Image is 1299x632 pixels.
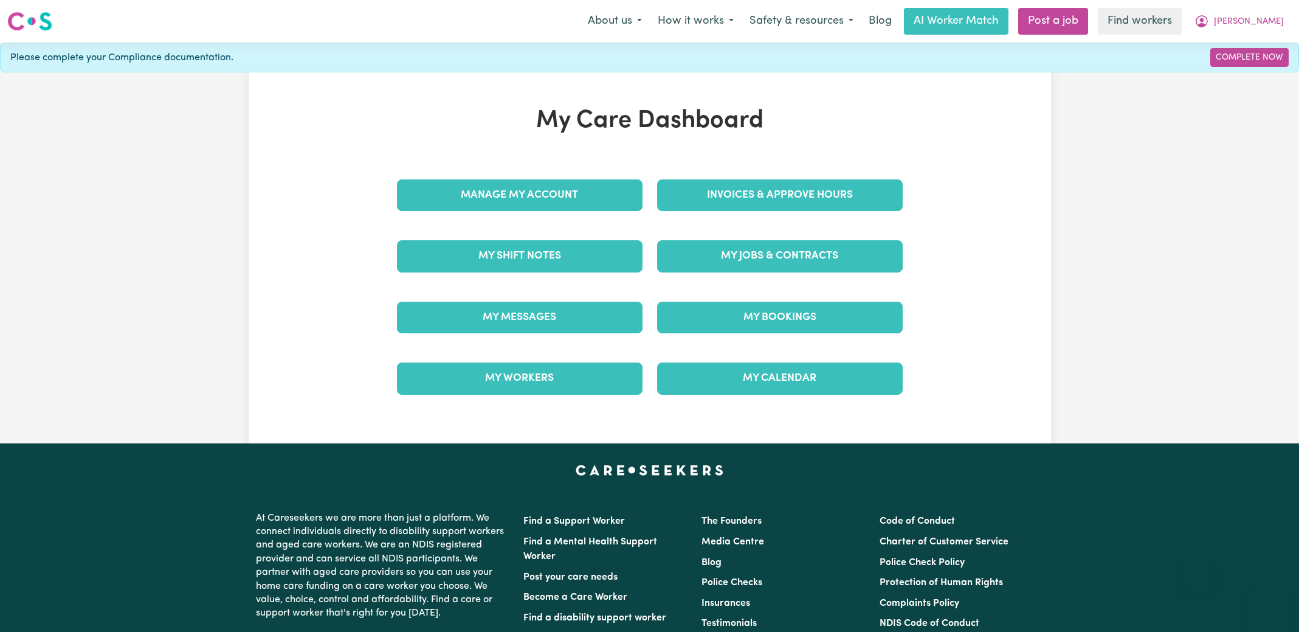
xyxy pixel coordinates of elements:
a: Blog [861,8,899,35]
a: Invoices & Approve Hours [657,179,903,211]
a: Protection of Human Rights [880,578,1003,588]
a: Complete Now [1210,48,1289,67]
a: My Shift Notes [397,240,643,272]
button: About us [580,9,650,34]
a: The Founders [701,516,762,526]
a: Find workers [1098,8,1182,35]
iframe: Button to launch messaging window [1250,583,1289,622]
a: Find a disability support worker [523,613,666,623]
a: Testimonials [701,619,757,628]
a: Manage My Account [397,179,643,211]
a: Careseekers home page [576,465,723,475]
button: My Account [1187,9,1292,34]
span: Please complete your Compliance documentation. [10,50,233,65]
a: Insurances [701,599,750,608]
p: At Careseekers we are more than just a platform. We connect individuals directly to disability su... [256,507,509,625]
a: My Bookings [657,302,903,333]
a: My Messages [397,302,643,333]
a: Police Checks [701,578,762,588]
a: Careseekers logo [7,7,52,35]
a: Become a Care Worker [523,592,627,602]
a: NDIS Code of Conduct [880,619,979,628]
a: My Jobs & Contracts [657,240,903,272]
a: Find a Mental Health Support Worker [523,537,657,561]
button: Safety & resources [742,9,861,34]
a: My Calendar [657,363,903,394]
iframe: Close message [1185,554,1210,578]
span: [PERSON_NAME] [1214,15,1284,29]
a: Post your care needs [523,572,618,582]
a: Code of Conduct [880,516,955,526]
a: Find a Support Worker [523,516,625,526]
h1: My Care Dashboard [390,106,910,136]
a: Media Centre [701,537,764,547]
a: Complaints Policy [880,599,959,608]
img: Careseekers logo [7,10,52,32]
a: Charter of Customer Service [880,537,1008,547]
a: AI Worker Match [904,8,1008,35]
button: How it works [650,9,742,34]
a: Police Check Policy [880,558,965,568]
a: Post a job [1018,8,1088,35]
a: Blog [701,558,722,568]
a: My Workers [397,363,643,394]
